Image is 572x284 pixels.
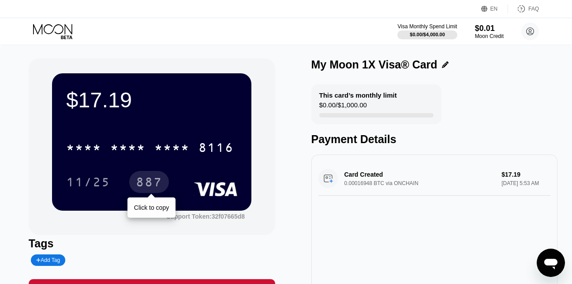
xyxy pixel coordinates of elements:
div: Visa Monthly Spend Limit$0.00/$4,000.00 [397,23,457,39]
div: Payment Details [311,133,558,146]
div: 11/25 [60,171,117,193]
div: 11/25 [66,176,110,190]
div: Add Tag [36,257,60,263]
div: $0.01 [475,24,504,33]
div: EN [481,4,508,13]
div: FAQ [508,4,539,13]
div: 887 [136,176,162,190]
div: $17.19 [66,87,237,112]
div: $0.00 / $1,000.00 [319,101,367,113]
div: Tags [29,237,275,250]
div: 887 [129,171,169,193]
div: FAQ [528,6,539,12]
div: $0.01Moon Credit [475,24,504,39]
div: EN [490,6,498,12]
div: Visa Monthly Spend Limit [397,23,457,30]
div: Moon Credit [475,33,504,39]
div: My Moon 1X Visa® Card [311,58,437,71]
iframe: Button to launch messaging window [537,249,565,277]
div: Support Token:32f07665d8 [166,213,245,220]
div: This card’s monthly limit [319,91,397,99]
div: $0.00 / $4,000.00 [410,32,445,37]
div: Add Tag [31,254,65,266]
div: Support Token: 32f07665d8 [166,213,245,220]
div: 8116 [198,142,234,156]
div: Click to copy [134,204,169,211]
